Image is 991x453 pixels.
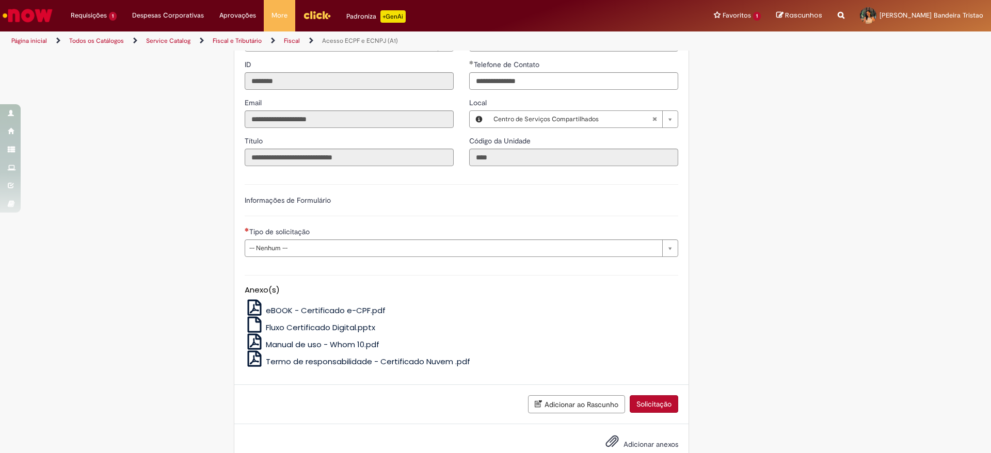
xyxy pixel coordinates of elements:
[474,60,541,69] span: Telefone de Contato
[249,227,312,236] span: Tipo de solicitação
[470,111,488,127] button: Local, Visualizar este registro Centro de Serviços Compartilhados
[753,12,761,21] span: 1
[245,60,253,69] span: Somente leitura - ID
[213,37,262,45] a: Fiscal e Tributário
[245,136,265,146] label: Somente leitura - Título
[109,12,117,21] span: 1
[346,10,406,23] div: Padroniza
[245,322,376,333] a: Fluxo Certificado Digital.pptx
[266,305,386,316] span: eBOOK - Certificado e-CPF.pdf
[245,72,454,90] input: ID
[219,10,256,21] span: Aprovações
[322,37,398,45] a: Acesso ECPF e ECNPJ (A1)
[776,11,822,21] a: Rascunhos
[880,11,983,20] span: [PERSON_NAME] Bandeira Tristao
[146,37,190,45] a: Service Catalog
[469,98,489,107] span: Local
[245,286,678,295] h5: Anexo(s)
[245,110,454,128] input: Email
[630,395,678,413] button: Solicitação
[245,149,454,166] input: Título
[245,98,264,108] label: Somente leitura - Email
[380,10,406,23] p: +GenAi
[245,196,331,205] label: Informações de Formulário
[245,228,249,232] span: Necessários
[132,10,204,21] span: Despesas Corporativas
[69,37,124,45] a: Todos os Catálogos
[249,240,657,256] span: -- Nenhum --
[469,149,678,166] input: Código da Unidade
[624,440,678,449] span: Adicionar anexos
[245,356,471,367] a: Termo de responsabilidade - Certificado Nuvem .pdf
[266,356,470,367] span: Termo de responsabilidade - Certificado Nuvem .pdf
[8,31,653,51] ul: Trilhas de página
[71,10,107,21] span: Requisições
[271,10,287,21] span: More
[469,136,533,146] label: Somente leitura - Código da Unidade
[488,111,678,127] a: Centro de Serviços CompartilhadosLimpar campo Local
[785,10,822,20] span: Rascunhos
[469,72,678,90] input: Telefone de Contato
[723,10,751,21] span: Favoritos
[266,322,375,333] span: Fluxo Certificado Digital.pptx
[647,111,662,127] abbr: Limpar campo Local
[528,395,625,413] button: Adicionar ao Rascunho
[303,7,331,23] img: click_logo_yellow_360x200.png
[493,111,652,127] span: Centro de Serviços Compartilhados
[469,60,474,64] span: Obrigatório Preenchido
[245,305,386,316] a: eBOOK - Certificado e-CPF.pdf
[266,339,379,350] span: Manual de uso - Whom 10.pdf
[245,98,264,107] span: Somente leitura - Email
[1,5,54,26] img: ServiceNow
[245,59,253,70] label: Somente leitura - ID
[11,37,47,45] a: Página inicial
[284,37,300,45] a: Fiscal
[245,339,380,350] a: Manual de uso - Whom 10.pdf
